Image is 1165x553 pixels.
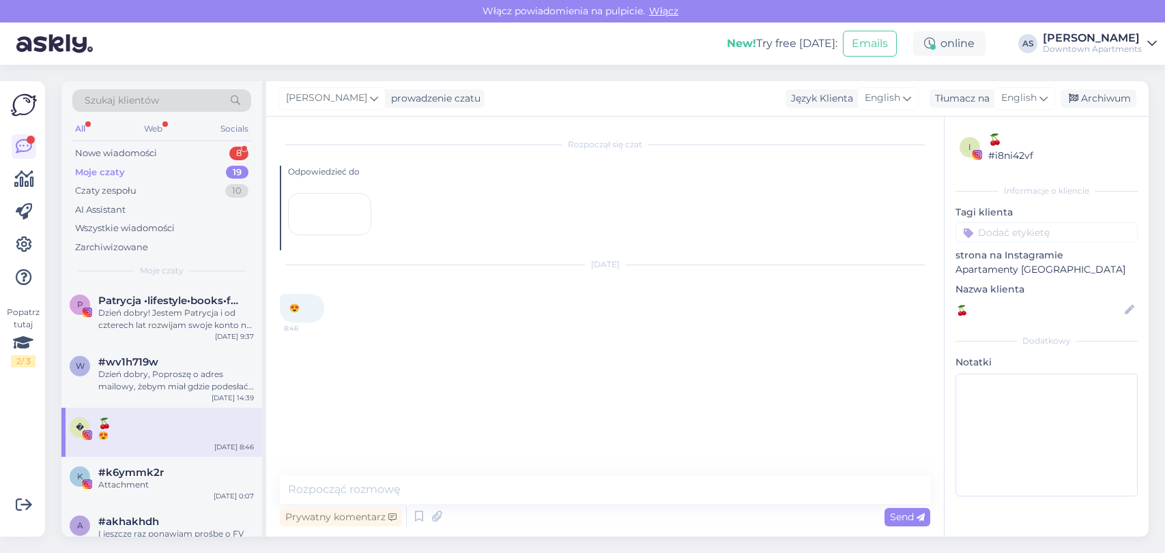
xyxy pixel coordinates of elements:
[955,205,1138,220] p: Tagi klienta
[98,466,164,479] span: #k6ymmk2r
[11,306,35,368] div: Popatrz tutaj
[890,511,925,523] span: Send
[98,307,254,331] div: ￼Dzień dobry! Jestem Patrycja i od czterech lat rozwijam swoje konto na instagramie. Obecnie skup...
[386,91,480,106] div: prowadzenie czatu
[226,166,248,179] div: 19
[141,120,165,138] div: Web
[865,91,900,106] span: English
[930,91,990,106] div: Tłumacz na
[1018,34,1037,53] div: AS
[225,184,248,198] div: 10
[75,184,136,198] div: Czaty zespołu
[843,31,897,57] button: Emails
[1043,33,1157,55] a: [PERSON_NAME]Downtown Apartments
[1001,91,1037,106] span: English
[85,93,159,108] span: Szukaj klientów
[280,508,402,526] div: Prywatny komentarz
[75,241,148,254] div: Zarchiwizowane
[955,355,1138,370] p: Notatki
[913,31,986,56] div: online
[75,147,157,160] div: Nowe wiadomości
[77,299,83,310] span: P
[140,265,184,277] span: Moje czaty
[75,166,125,179] div: Moje czaty
[98,430,254,442] div: 😍
[955,282,1138,297] p: Nazwa klienta
[218,120,251,138] div: Socials
[955,248,1138,263] p: strona na Instagramie
[286,91,367,106] span: [PERSON_NAME]
[280,258,930,271] div: [DATE]
[955,222,1138,243] input: Dodać etykietę
[11,355,35,368] div: 2 / 3
[956,303,1122,318] input: Dodaj nazwę
[988,132,1134,148] div: 🍒
[229,147,248,160] div: 8
[214,442,254,452] div: [DATE] 8:46
[72,120,88,138] div: All
[98,295,240,307] span: Patrycja •lifestyle•books•food•travel•
[98,368,254,393] div: Dzień dobry, Poproszę o adres mailowy, żebym miał gdzie podesłać ofertę pobytu. Pozdrawiam, [PERS...
[1061,89,1136,108] div: Archiwum
[76,422,84,432] span: �
[1043,44,1142,55] div: Downtown Apartments
[284,323,335,333] span: 8:46
[98,515,159,528] span: #akhakhdh
[98,479,254,491] div: Attachment
[77,471,83,481] span: k
[75,222,175,235] div: Wszystkie wiadomości
[988,148,1134,163] div: # i8ni42vf
[280,138,930,151] div: Rozpoczął się czat
[1043,33,1142,44] div: [PERSON_NAME]
[98,528,254,552] div: I jeszcze raz ponawiam prośbę o FV za w/w rezerwację
[76,361,85,371] span: w
[727,35,837,52] div: Try free [DATE]:
[215,331,254,342] div: [DATE] 9:37
[98,356,158,368] span: #wv1h719w
[212,393,254,403] div: [DATE] 14:39
[98,417,111,430] span: 🍒
[645,5,682,17] span: Włącz
[786,91,853,106] div: Język Klienta
[955,185,1138,197] div: Informacje o kliencie
[288,166,930,178] div: Odpowiedzieć do
[214,491,254,501] div: [DATE] 0:07
[955,263,1138,277] p: Apartamenty [GEOGRAPHIC_DATA]
[968,142,971,152] span: i
[289,303,300,313] span: 😍
[75,203,126,217] div: AI Assistant
[727,37,756,50] b: New!
[77,520,83,530] span: a
[955,335,1138,347] div: Dodatkowy
[11,92,37,118] img: Askly Logo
